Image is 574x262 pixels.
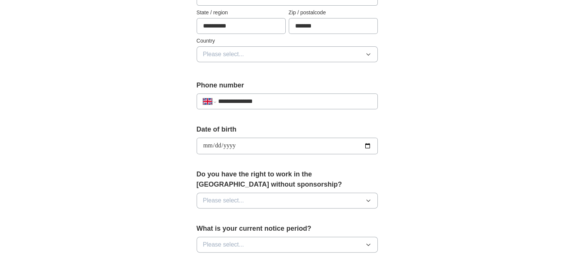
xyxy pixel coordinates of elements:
[197,124,378,135] label: Date of birth
[197,224,378,234] label: What is your current notice period?
[197,9,286,17] label: State / region
[197,80,378,90] label: Phone number
[203,240,244,249] span: Please select...
[203,50,244,59] span: Please select...
[203,196,244,205] span: Please select...
[197,37,378,45] label: Country
[197,46,378,62] button: Please select...
[289,9,378,17] label: Zip / postalcode
[197,193,378,208] button: Please select...
[197,237,378,253] button: Please select...
[197,169,378,190] label: Do you have the right to work in the [GEOGRAPHIC_DATA] without sponsorship?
